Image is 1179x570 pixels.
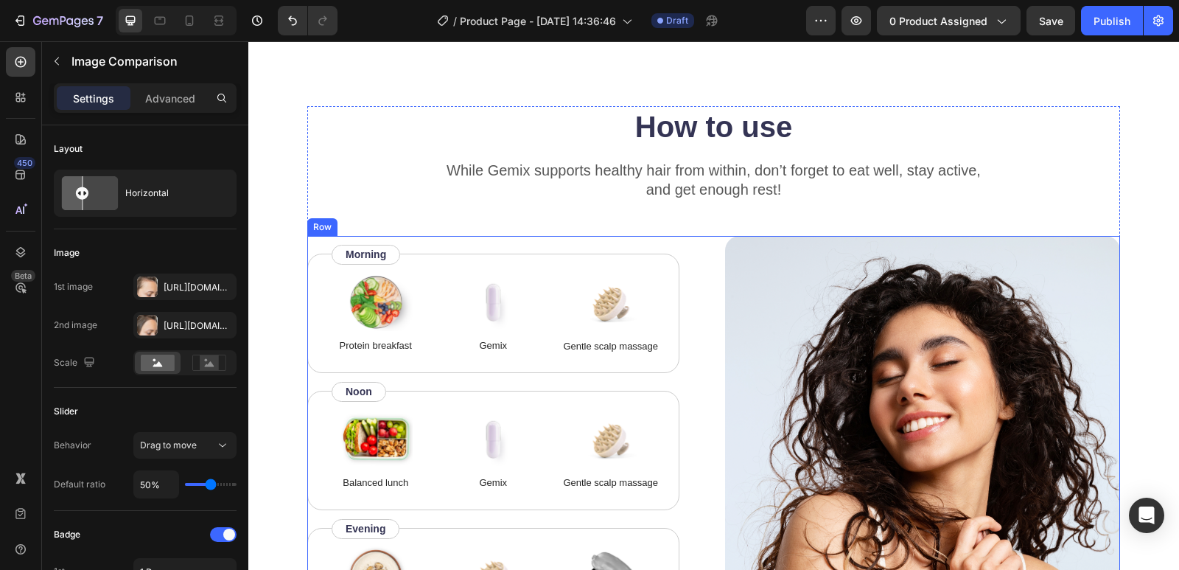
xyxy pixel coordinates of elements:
[460,13,616,29] span: Product Page - [DATE] 14:36:46
[54,439,91,452] div: Behavior
[1039,15,1063,27] span: Save
[248,41,1179,570] iframe: Design area
[14,157,35,169] div: 450
[326,231,399,290] img: gempages_432750572815254551-7366c9b0-a301-4e0c-a0d2-117ba735d05f.png
[889,13,987,29] span: 0 product assigned
[73,434,182,449] p: Balanced lunch
[71,52,231,70] p: Image Comparison
[91,368,164,427] img: gempages_432750572815254551-083b035b-96cb-4ef3-9d6d-b69e44f4aeea.png
[666,14,688,27] span: Draft
[164,281,233,294] div: [URL][DOMAIN_NAME]
[97,12,103,29] p: 7
[1094,13,1130,29] div: Publish
[97,343,124,358] p: Noon
[326,368,399,427] img: gempages_432750572815254551-7366c9b0-a301-4e0c-a0d2-117ba735d05f.png
[308,434,417,449] p: Gentle scalp massage
[62,179,86,192] div: Row
[54,528,80,541] div: Badge
[1081,6,1143,35] button: Publish
[54,478,105,491] div: Default ratio
[54,142,83,156] div: Layout
[97,480,137,496] p: Evening
[125,176,215,210] div: Horizontal
[54,319,97,332] div: 2nd image
[54,353,98,373] div: Scale
[54,246,80,260] div: Image
[145,91,195,106] p: Advanced
[877,6,1021,35] button: 0 product assigned
[11,270,35,282] div: Beta
[326,505,399,564] img: gempages_432750572815254551-dd57a29b-bb95-49fb-840b-0ae8d6eb9744.png
[140,439,197,451] span: Drag to move
[278,6,337,35] div: Undo/Redo
[191,434,300,449] p: Gemix
[1129,498,1164,533] div: Open Intercom Messenger
[97,206,138,221] p: Morning
[91,505,164,564] img: gempages_432750572815254551-51d9035e-2791-420b-9d71-54960938e820.png
[208,505,281,564] img: gempages_432750572815254551-7366c9b0-a301-4e0c-a0d2-117ba735d05f.png
[54,280,93,293] div: 1st image
[133,432,237,459] button: Drag to move
[1026,6,1075,35] button: Save
[208,368,281,427] img: gempages_432750572815254551-bfb22938-6917-4f86-adb2-9cd936abaeb2.png
[453,13,457,29] span: /
[308,298,417,313] p: Gentle scalp massage
[134,471,178,498] input: Auto
[73,91,114,106] p: Settings
[6,6,110,35] button: 7
[164,319,233,333] div: [URL][DOMAIN_NAME]
[54,405,78,418] div: Slider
